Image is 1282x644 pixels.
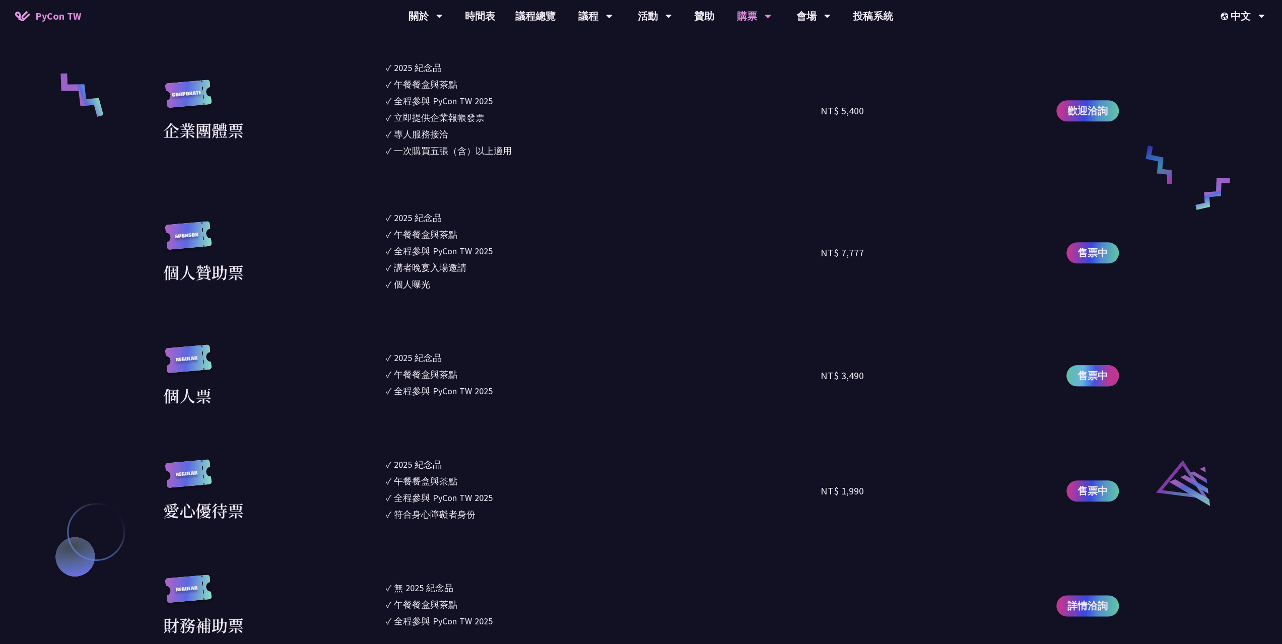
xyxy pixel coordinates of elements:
li: ✓ [386,61,821,75]
div: 午餐餐盒與茶點 [394,228,457,241]
div: 全程參與 PyCon TW 2025 [394,244,493,258]
li: ✓ [386,127,821,141]
div: 無 2025 紀念品 [394,581,453,595]
div: 企業團體票 [163,118,244,142]
div: NT$ 3,490 [821,368,864,383]
div: 個人票 [163,383,212,407]
div: NT$ 7,777 [821,245,864,260]
img: sponsor.43e6a3a.svg [163,221,214,260]
img: regular.8f272d9.svg [163,575,214,613]
li: ✓ [386,228,821,241]
div: 全程參與 PyCon TW 2025 [394,94,493,108]
a: 歡迎洽詢 [1056,100,1119,121]
div: 個人曝光 [394,277,430,291]
li: ✓ [386,491,821,505]
div: 個人贊助票 [163,260,244,284]
div: 午餐餐盒與茶點 [394,368,457,381]
a: PyCon TW [5,4,91,29]
img: Locale Icon [1221,13,1231,20]
span: 售票中 [1077,483,1108,498]
img: corporate.a587c14.svg [163,80,214,118]
li: ✓ [386,351,821,365]
div: 全程參與 PyCon TW 2025 [394,491,493,505]
li: ✓ [386,111,821,124]
div: 符合身心障礙者身份 [394,508,476,521]
span: 售票中 [1077,368,1108,383]
div: 立即提供企業報帳發票 [394,111,485,124]
span: PyCon TW [35,9,81,24]
span: 售票中 [1077,245,1108,260]
li: ✓ [386,598,821,611]
div: 全程參與 PyCon TW 2025 [394,614,493,628]
li: ✓ [386,614,821,628]
div: 午餐餐盒與茶點 [394,78,457,91]
li: ✓ [386,581,821,595]
img: regular.8f272d9.svg [163,459,214,498]
li: ✓ [386,261,821,274]
li: ✓ [386,277,821,291]
li: ✓ [386,458,821,471]
div: 全程參與 PyCon TW 2025 [394,384,493,398]
a: 詳情洽詢 [1056,595,1119,616]
li: ✓ [386,384,821,398]
span: 詳情洽詢 [1067,598,1108,613]
div: 2025 紀念品 [394,351,442,365]
div: 午餐餐盒與茶點 [394,598,457,611]
li: ✓ [386,474,821,488]
span: 歡迎洽詢 [1067,103,1108,118]
div: 2025 紀念品 [394,61,442,75]
img: regular.8f272d9.svg [163,344,214,383]
div: 講者晚宴入場邀請 [394,261,466,274]
div: NT$ 5,400 [821,103,864,118]
div: 2025 紀念品 [394,458,442,471]
div: 2025 紀念品 [394,211,442,225]
div: NT$ 1,990 [821,483,864,498]
li: ✓ [386,78,821,91]
li: ✓ [386,368,821,381]
div: 一次購買五張（含）以上適用 [394,144,512,158]
a: 售票中 [1066,480,1119,502]
li: ✓ [386,144,821,158]
li: ✓ [386,211,821,225]
li: ✓ [386,94,821,108]
div: 財務補助票 [163,613,244,637]
div: 午餐餐盒與茶點 [394,474,457,488]
img: Home icon of PyCon TW 2025 [15,11,30,21]
div: 專人服務接洽 [394,127,448,141]
li: ✓ [386,244,821,258]
div: 愛心優待票 [163,498,244,522]
li: ✓ [386,508,821,521]
a: 售票中 [1066,365,1119,386]
a: 售票中 [1066,242,1119,263]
